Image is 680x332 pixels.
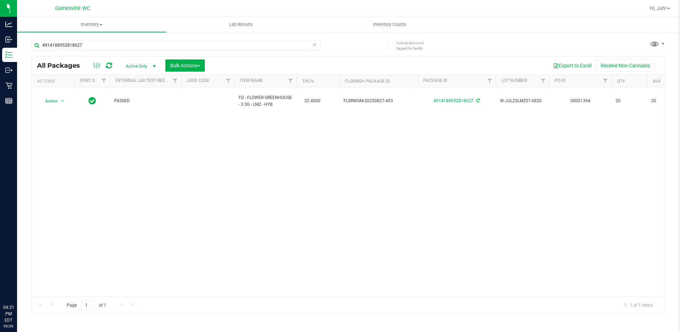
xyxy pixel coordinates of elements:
[5,21,12,28] inline-svg: Analytics
[7,275,28,296] iframe: Resource center
[116,78,171,83] a: External Lab Test Result
[55,5,90,11] span: Gainesville WC
[239,94,292,108] span: FD - FLOWER GREENHOUSE - 3.5G - LMZ - HYB
[548,59,596,72] button: Export to Excel
[61,300,112,311] span: Page of 1
[285,75,297,87] a: Filter
[618,300,658,310] span: 1 - 1 of 1 items
[5,82,12,89] inline-svg: Retail
[537,75,549,87] a: Filter
[114,98,177,104] span: PASSED
[302,79,314,84] a: THC%
[434,98,473,103] a: 4914188952818627
[165,59,205,72] button: Bulk Actions
[500,98,545,104] span: W-JUL25LMZ01-0820
[223,75,234,87] a: Filter
[89,96,96,106] span: In Sync
[80,78,107,83] a: Sync Status
[3,304,14,323] p: 04:31 PM EDT
[166,17,315,32] a: Lab Results
[423,78,447,83] a: Package ID
[501,78,527,83] a: Lot Number
[555,78,565,83] a: PO ID
[17,21,166,28] span: Inventory
[363,21,416,28] span: Inventory Counts
[651,98,678,104] span: 20
[187,78,209,83] a: Lock Code
[616,98,643,104] span: 20
[596,59,655,72] button: Receive Non-Cannabis
[301,96,324,106] span: 22.4000
[5,97,12,104] inline-svg: Reports
[3,323,14,329] p: 09/26
[37,79,71,84] div: Actions
[169,75,181,87] a: Filter
[170,63,200,68] span: Bulk Actions
[31,40,320,51] input: Search Package ID, Item Name, SKU, Lot or Part Number...
[240,78,263,83] a: Item Name
[312,40,317,49] span: Clear
[570,98,590,103] a: 00001394
[475,98,480,103] span: Sync from Compliance System
[397,40,432,51] span: Include items not tagged for facility
[219,21,262,28] span: Lab Results
[58,96,67,106] span: select
[484,75,496,87] a: Filter
[5,67,12,74] inline-svg: Outbound
[98,75,110,87] a: Filter
[617,79,625,84] a: Qty
[17,17,166,32] a: Inventory
[81,300,94,311] input: 1
[653,79,674,84] a: Available
[37,62,87,69] span: All Packages
[344,98,413,104] span: FLSRWGM-20250827-493
[650,5,666,11] span: Hi, Jah!
[600,75,611,87] a: Filter
[315,17,464,32] a: Inventory Counts
[5,51,12,58] inline-svg: Inventory
[39,96,58,106] span: Action
[345,79,390,84] a: Flourish Package ID
[5,36,12,43] inline-svg: Inbound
